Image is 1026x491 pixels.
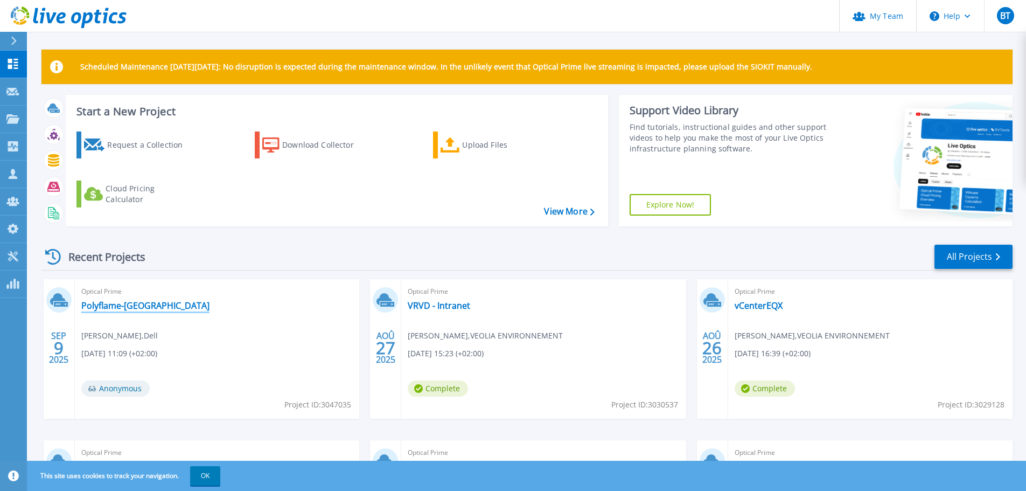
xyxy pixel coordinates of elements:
span: Anonymous [81,381,150,397]
a: vCenterEQX [735,300,783,311]
span: Project ID: 3029128 [938,399,1004,411]
span: [DATE] 11:09 (+02:00) [81,348,157,359]
a: Upload Files [433,132,553,158]
span: [DATE] 16:39 (+02:00) [735,348,811,359]
div: Cloud Pricing Calculator [106,183,192,205]
a: VRVD - Intranet [408,300,470,311]
div: AOÛ 2025 [702,328,722,368]
span: Optical Prime [81,286,353,298]
span: Optical Prime [408,447,679,459]
a: Download Collector [255,132,375,158]
span: Optical Prime [81,447,353,459]
p: Scheduled Maintenance [DATE][DATE]: No disruption is expected during the maintenance window. In t... [80,63,812,71]
span: Project ID: 3047035 [284,399,351,411]
span: This site uses cookies to track your navigation. [30,466,220,486]
span: [PERSON_NAME] , VEOLIA ENVIRONNEMENT [735,330,890,342]
button: OK [190,466,220,486]
div: Download Collector [282,134,368,156]
span: BT [1000,11,1010,20]
span: Optical Prime [735,447,1006,459]
span: Project ID: 3030537 [611,399,678,411]
div: Upload Files [462,134,548,156]
span: 27 [376,343,395,352]
a: Polyflame-[GEOGRAPHIC_DATA] [81,300,210,311]
span: Complete [408,381,468,397]
a: All Projects [934,245,1013,269]
a: Explore Now! [630,194,711,216]
div: AOÛ 2025 [375,328,396,368]
span: Optical Prime [408,286,679,298]
span: [DATE] 15:23 (+02:00) [408,348,484,359]
div: Find tutorials, instructional guides and other support videos to help you make the most of your L... [630,122,830,154]
span: Optical Prime [735,286,1006,298]
div: SEP 2025 [48,328,69,368]
a: Request a Collection [76,132,197,158]
div: Recent Projects [41,244,160,270]
div: Support Video Library [630,103,830,117]
span: 9 [54,343,64,352]
span: [PERSON_NAME] , Dell [81,330,158,342]
span: [PERSON_NAME] , VEOLIA ENVIRONNEMENT [408,330,563,342]
span: 26 [702,343,722,352]
div: Request a Collection [107,134,193,156]
span: Complete [735,381,795,397]
h3: Start a New Project [76,106,594,117]
a: Cloud Pricing Calculator [76,181,197,208]
a: View More [544,206,594,217]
